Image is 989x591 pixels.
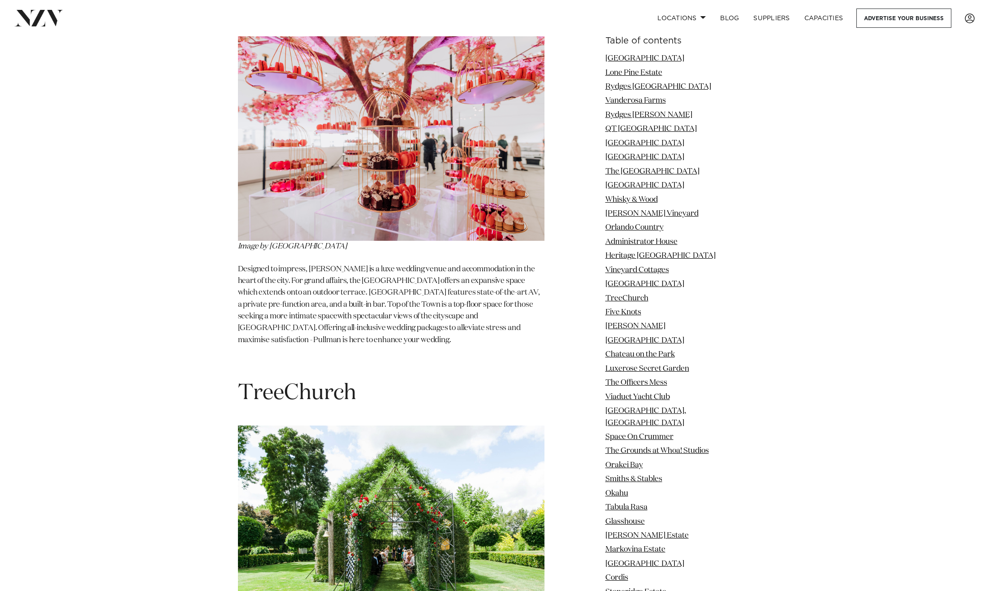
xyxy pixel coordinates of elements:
a: [GEOGRAPHIC_DATA] [605,560,684,568]
a: [GEOGRAPHIC_DATA] [605,153,684,161]
a: Whisky & Wood [605,196,658,203]
a: [PERSON_NAME] [605,322,665,330]
a: Administrator House [605,238,678,246]
a: Space On Crummer [605,433,674,441]
a: Glasshouse [605,517,645,525]
a: The Officers Mess [605,379,667,387]
a: [GEOGRAPHIC_DATA] [605,139,684,147]
a: Cordis [605,574,628,582]
a: The Grounds at Whoa! Studios [605,447,709,455]
img: nzv-logo.png [14,10,63,26]
a: Heritage [GEOGRAPHIC_DATA] [605,252,716,260]
span: Image by [GEOGRAPHIC_DATA] [238,243,347,250]
a: [PERSON_NAME] Vineyard [605,210,699,217]
a: [GEOGRAPHIC_DATA], [GEOGRAPHIC_DATA] [605,407,686,426]
a: Luxerose Secret Garden [605,365,689,373]
p: Designed to impress, [PERSON_NAME] is a luxe wedding venue and accommodation in the heart of the ... [238,264,544,346]
a: Rydges [GEOGRAPHIC_DATA] [605,83,711,91]
a: [GEOGRAPHIC_DATA] [605,182,684,189]
a: Vineyard Cottages [605,266,669,274]
a: Okahu [605,490,628,497]
a: Orlando Country [605,224,664,231]
a: Tabula Rasa [605,504,648,511]
a: Chateau on the Park [605,351,675,358]
a: Five Knots [605,309,641,316]
h6: Table of contents [605,36,751,46]
a: Viaduct Yacht Club [605,393,670,401]
a: Lone Pine Estate [605,69,662,76]
a: SUPPLIERS [746,9,797,28]
a: [GEOGRAPHIC_DATA] [605,337,684,344]
a: Vanderosa Farms [605,97,666,104]
a: [PERSON_NAME] Estate [605,532,689,539]
a: QT [GEOGRAPHIC_DATA] [605,125,697,133]
a: The [GEOGRAPHIC_DATA] [605,168,700,175]
a: BLOG [713,9,746,28]
span: with spectacular views of the cityscape and [GEOGRAPHIC_DATA]. Offering all-inclusive wedding pac... [238,313,522,344]
a: Locations [650,9,713,28]
a: Smiths & Stables [605,475,662,483]
a: Rydges [PERSON_NAME] [605,111,692,119]
span: TreeChurch [238,382,356,404]
a: Orakei Bay [605,461,643,469]
a: Advertise your business [856,9,951,28]
a: Capacities [797,9,851,28]
a: [GEOGRAPHIC_DATA] [605,55,684,62]
a: TreeChurch [605,294,648,302]
a: Markovina Estate [605,546,665,553]
a: [GEOGRAPHIC_DATA] [605,280,684,288]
